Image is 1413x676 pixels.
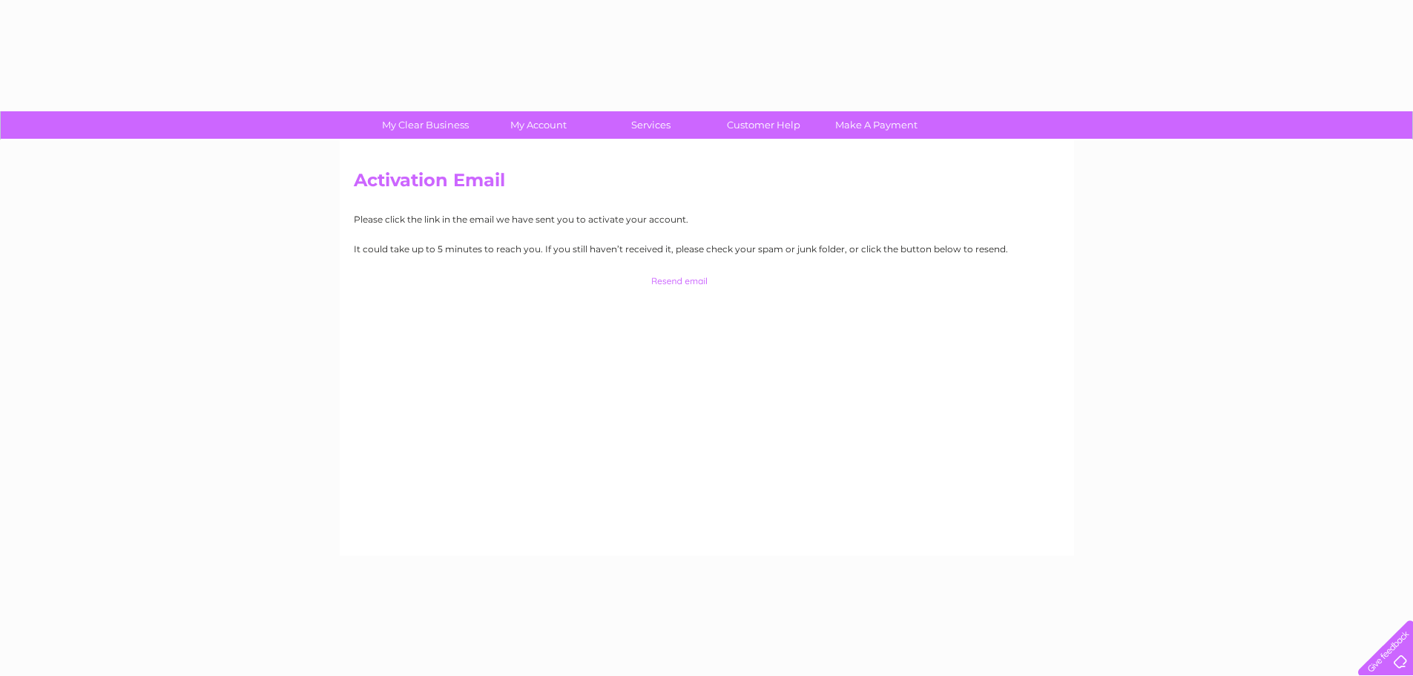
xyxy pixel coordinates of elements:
a: My Account [477,111,599,139]
a: Services [590,111,712,139]
a: Make A Payment [815,111,938,139]
p: It could take up to 5 minutes to reach you. If you still haven’t received it, please check your s... [354,242,1060,256]
a: Customer Help [702,111,825,139]
h2: Activation Email [354,170,1060,198]
p: Please click the link in the email we have sent you to activate your account. [354,212,1060,226]
a: My Clear Business [364,111,487,139]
